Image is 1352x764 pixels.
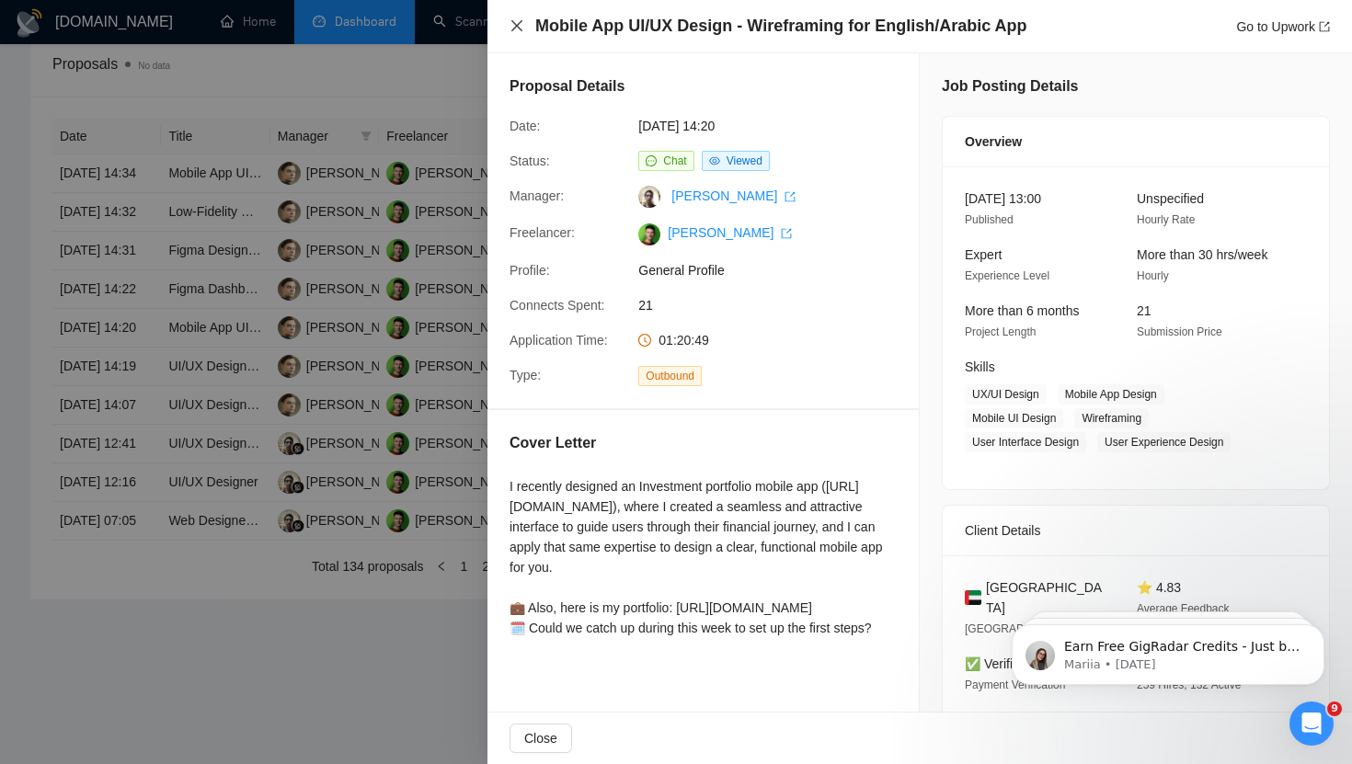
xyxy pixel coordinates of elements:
[1137,213,1195,226] span: Hourly Rate
[638,116,914,136] span: [DATE] 14:20
[510,154,550,168] span: Status:
[510,724,572,753] button: Close
[965,656,1027,671] span: ✅ Verified
[965,587,981,608] img: 🇦🇪
[1137,247,1267,262] span: More than 30 hrs/week
[727,154,762,167] span: Viewed
[965,247,1002,262] span: Expert
[510,188,564,203] span: Manager:
[1074,408,1149,428] span: Wireframing
[638,334,651,347] span: clock-circle
[671,188,796,203] a: [PERSON_NAME] export
[965,359,995,374] span: Skills
[965,213,1014,226] span: Published
[965,131,1022,152] span: Overview
[510,432,596,454] h5: Cover Letter
[638,260,914,280] span: General Profile
[965,432,1086,452] span: User Interface Design
[1137,191,1204,206] span: Unspecified
[709,155,720,166] span: eye
[1236,19,1330,34] a: Go to Upworkexport
[1058,384,1164,405] span: Mobile App Design
[965,325,1036,338] span: Project Length
[638,223,660,245] img: c16pGwGrh3ocwXKs_QLemoNvxF5hxZwYyk4EQ7X_OQYVbd2jgSzNEOmhmNm2noYs8N
[510,263,550,278] span: Profile:
[965,303,1080,318] span: More than 6 months
[965,678,1065,691] span: Payment Verification
[638,366,702,386] span: Outbound
[663,154,686,167] span: Chat
[510,476,897,638] div: I recently designed an Investment portfolio mobile app ([URL][DOMAIN_NAME]), where I created a se...
[965,408,1063,428] span: Mobile UI Design
[524,728,557,748] span: Close
[510,119,540,133] span: Date:
[965,269,1049,282] span: Experience Level
[510,18,524,33] span: close
[535,15,1027,38] h4: Mobile App UI/UX Design - Wireframing for English/Arabic App
[942,75,1078,97] h5: Job Posting Details
[1327,701,1342,716] span: 9
[965,191,1041,206] span: [DATE] 13:00
[638,295,914,315] span: 21
[984,586,1352,714] iframe: Intercom notifications message
[1137,325,1222,338] span: Submission Price
[510,333,608,348] span: Application Time:
[1319,21,1330,32] span: export
[510,225,575,240] span: Freelancer:
[1137,303,1151,318] span: 21
[510,368,541,382] span: Type:
[986,577,1107,618] span: [GEOGRAPHIC_DATA]
[510,18,524,34] button: Close
[510,298,605,313] span: Connects Spent:
[646,155,657,166] span: message
[785,191,796,202] span: export
[1137,269,1169,282] span: Hourly
[965,506,1307,555] div: Client Details
[1137,580,1181,595] span: ⭐ 4.83
[965,622,1086,635] span: [GEOGRAPHIC_DATA] -
[510,75,624,97] h5: Proposal Details
[659,333,709,348] span: 01:20:49
[1289,701,1334,746] iframe: Intercom live chat
[781,228,792,239] span: export
[965,384,1047,405] span: UX/UI Design
[668,225,792,240] a: [PERSON_NAME] export
[1097,432,1231,452] span: User Experience Design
